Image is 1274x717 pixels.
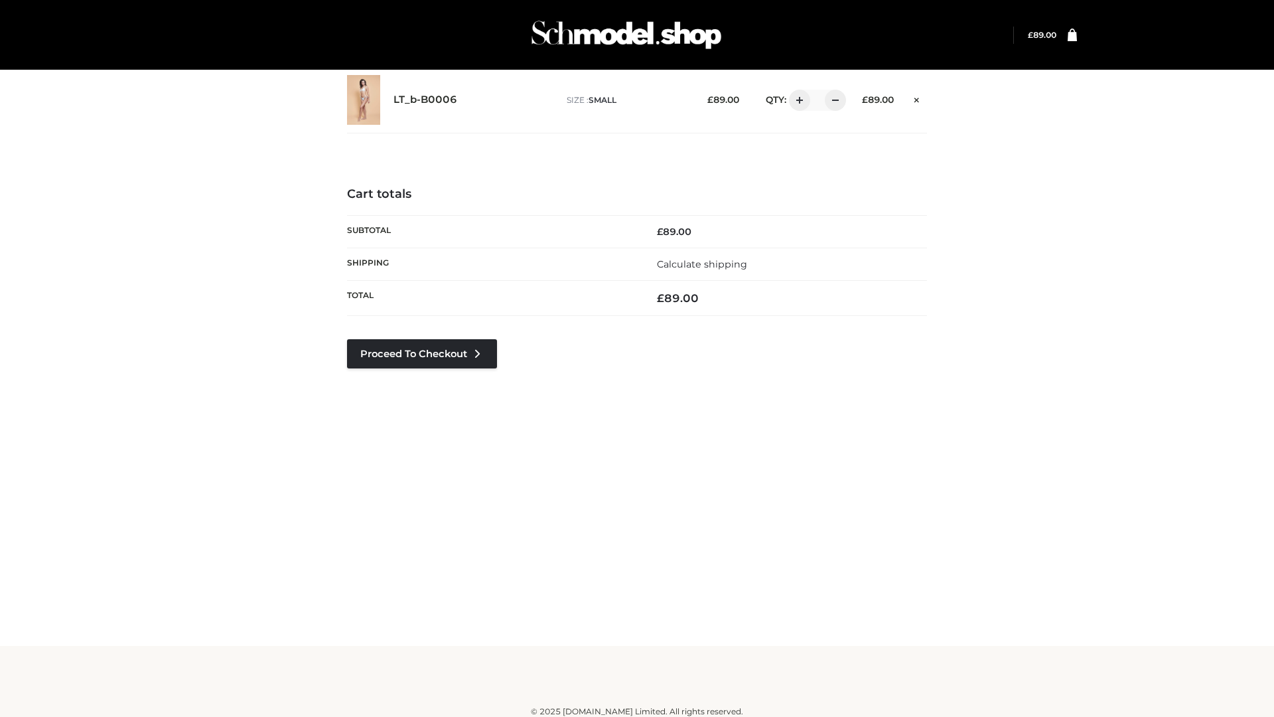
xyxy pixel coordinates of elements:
span: SMALL [589,95,616,105]
span: £ [657,291,664,305]
th: Shipping [347,248,637,280]
h4: Cart totals [347,187,927,202]
bdi: 89.00 [707,94,739,105]
bdi: 89.00 [657,226,691,238]
bdi: 89.00 [862,94,894,105]
img: Schmodel Admin 964 [527,9,726,61]
a: Calculate shipping [657,258,747,270]
a: Remove this item [907,90,927,107]
span: £ [657,226,663,238]
th: Subtotal [347,215,637,248]
a: £89.00 [1028,30,1056,40]
span: £ [1028,30,1033,40]
a: Proceed to Checkout [347,339,497,368]
a: LT_b-B0006 [393,94,457,106]
bdi: 89.00 [1028,30,1056,40]
div: QTY: [752,90,841,111]
p: size : [567,94,687,106]
th: Total [347,281,637,316]
bdi: 89.00 [657,291,699,305]
span: £ [862,94,868,105]
span: £ [707,94,713,105]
